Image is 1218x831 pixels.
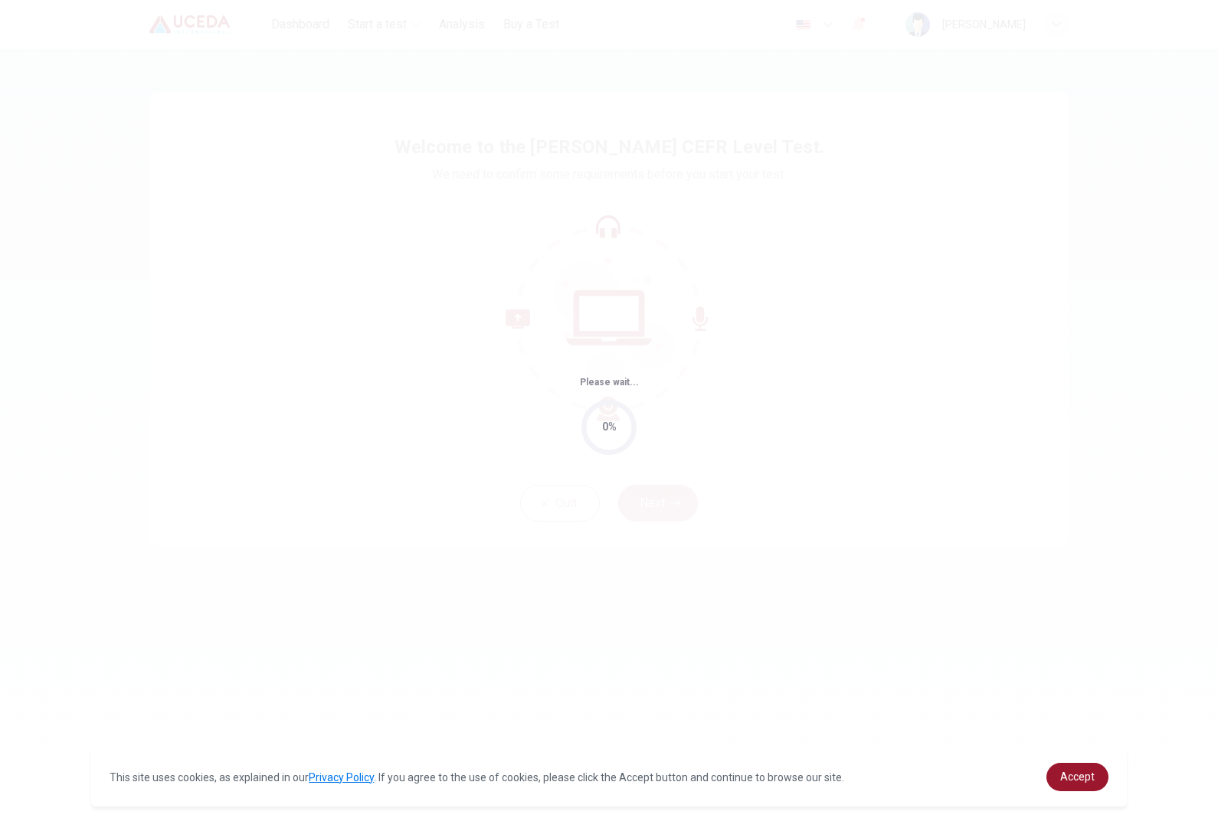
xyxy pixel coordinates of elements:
span: This site uses cookies, as explained in our . If you agree to the use of cookies, please click th... [110,771,844,784]
span: Please wait... [580,377,639,388]
a: dismiss cookie message [1046,763,1108,791]
a: Privacy Policy [309,771,374,784]
div: cookieconsent [91,748,1127,806]
div: 0% [602,418,617,436]
span: Accept [1060,770,1095,783]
